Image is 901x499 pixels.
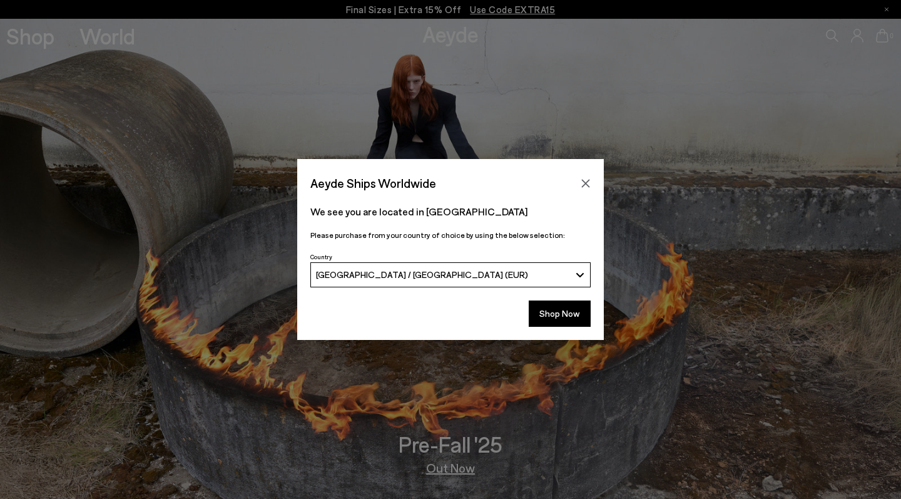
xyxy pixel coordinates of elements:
[310,253,332,260] span: Country
[310,204,591,219] p: We see you are located in [GEOGRAPHIC_DATA]
[310,172,436,194] span: Aeyde Ships Worldwide
[576,174,595,193] button: Close
[310,229,591,241] p: Please purchase from your country of choice by using the below selection:
[529,301,591,327] button: Shop Now
[316,269,528,280] span: [GEOGRAPHIC_DATA] / [GEOGRAPHIC_DATA] (EUR)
